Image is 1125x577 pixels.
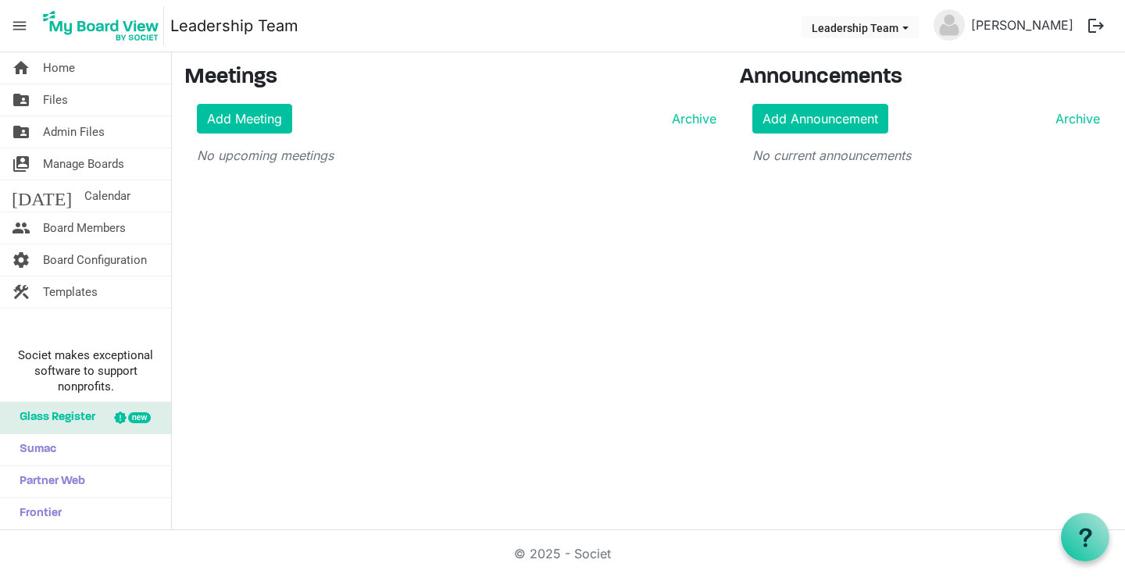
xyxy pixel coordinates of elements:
[197,146,716,165] p: No upcoming meetings
[43,244,147,276] span: Board Configuration
[1049,109,1100,128] a: Archive
[12,402,95,433] span: Glass Register
[12,276,30,308] span: construction
[12,466,85,497] span: Partner Web
[12,116,30,148] span: folder_shared
[38,6,170,45] a: My Board View Logo
[128,412,151,423] div: new
[197,104,292,134] a: Add Meeting
[38,6,164,45] img: My Board View Logo
[43,212,126,244] span: Board Members
[12,84,30,116] span: folder_shared
[43,84,68,116] span: Files
[12,434,56,465] span: Sumac
[12,180,72,212] span: [DATE]
[170,10,298,41] a: Leadership Team
[12,498,62,529] span: Frontier
[12,148,30,180] span: switch_account
[666,109,716,128] a: Archive
[5,11,34,41] span: menu
[43,276,98,308] span: Templates
[12,52,30,84] span: home
[965,9,1080,41] a: [PERSON_NAME]
[43,52,75,84] span: Home
[752,104,888,134] a: Add Announcement
[514,546,611,561] a: © 2025 - Societ
[802,16,919,38] button: Leadership Team dropdownbutton
[7,347,164,394] span: Societ makes exceptional software to support nonprofits.
[12,212,30,244] span: people
[43,116,105,148] span: Admin Files
[184,65,716,91] h3: Meetings
[43,148,124,180] span: Manage Boards
[752,146,1101,165] p: No current announcements
[934,9,965,41] img: no-profile-picture.svg
[84,180,130,212] span: Calendar
[740,65,1113,91] h3: Announcements
[12,244,30,276] span: settings
[1080,9,1112,42] button: logout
